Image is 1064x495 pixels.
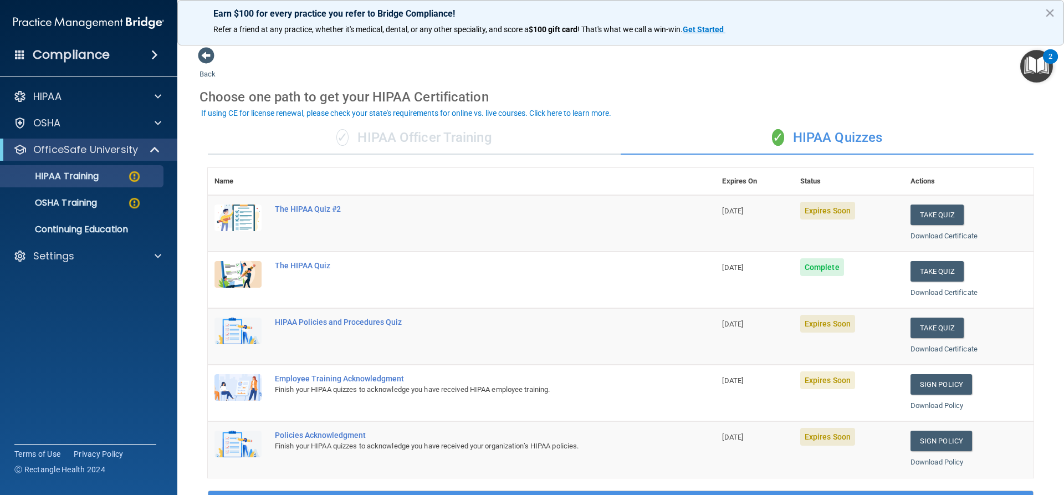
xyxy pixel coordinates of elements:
span: ✓ [772,129,784,146]
div: Employee Training Acknowledgment [275,374,660,383]
span: [DATE] [722,263,743,272]
p: Settings [33,249,74,263]
span: [DATE] [722,433,743,441]
span: Expires Soon [800,428,855,446]
div: Policies Acknowledgment [275,431,660,440]
div: Finish your HIPAA quizzes to acknowledge you have received your organization’s HIPAA policies. [275,440,660,453]
span: Ⓒ Rectangle Health 2024 [14,464,105,475]
span: [DATE] [722,320,743,328]
img: warning-circle.0cc9ac19.png [127,196,141,210]
span: Expires Soon [800,202,855,220]
a: HIPAA [13,90,161,103]
strong: Get Started [683,25,724,34]
span: Expires Soon [800,371,855,389]
p: Earn $100 for every practice you refer to Bridge Compliance! [213,8,1028,19]
div: HIPAA Policies and Procedures Quiz [275,318,660,326]
p: Continuing Education [7,224,158,235]
a: OSHA [13,116,161,130]
button: Close [1045,4,1055,22]
a: Download Certificate [910,232,978,240]
a: Download Certificate [910,288,978,297]
h4: Compliance [33,47,110,63]
button: Open Resource Center, 2 new notifications [1020,50,1053,83]
div: Choose one path to get your HIPAA Certification [199,81,1042,113]
img: PMB logo [13,12,164,34]
span: ✓ [336,129,349,146]
th: Name [208,168,268,195]
span: Expires Soon [800,315,855,333]
a: Download Certificate [910,345,978,353]
button: Take Quiz [910,318,964,338]
a: Privacy Policy [74,448,124,460]
a: Back [199,57,216,78]
span: Refer a friend at any practice, whether it's medical, dental, or any other speciality, and score a [213,25,529,34]
button: Take Quiz [910,205,964,225]
a: Download Policy [910,458,964,466]
div: The HIPAA Quiz #2 [275,205,660,213]
p: OSHA [33,116,61,130]
button: If using CE for license renewal, please check your state's requirements for online vs. live cours... [199,108,613,119]
p: OfficeSafe University [33,143,138,156]
span: [DATE] [722,376,743,385]
a: Sign Policy [910,431,972,451]
a: Download Policy [910,401,964,410]
th: Actions [904,168,1034,195]
span: Complete [800,258,844,276]
a: Sign Policy [910,374,972,395]
p: HIPAA Training [7,171,99,182]
div: The HIPAA Quiz [275,261,660,270]
div: HIPAA Quizzes [621,121,1034,155]
button: Take Quiz [910,261,964,282]
a: OfficeSafe University [13,143,161,156]
div: Finish your HIPAA quizzes to acknowledge you have received HIPAA employee training. [275,383,660,396]
div: 2 [1048,57,1052,71]
img: warning-circle.0cc9ac19.png [127,170,141,183]
a: Get Started [683,25,725,34]
th: Status [794,168,904,195]
p: HIPAA [33,90,62,103]
div: HIPAA Officer Training [208,121,621,155]
a: Settings [13,249,161,263]
strong: $100 gift card [529,25,577,34]
p: OSHA Training [7,197,97,208]
th: Expires On [715,168,793,195]
span: ! That's what we call a win-win. [577,25,683,34]
div: If using CE for license renewal, please check your state's requirements for online vs. live cours... [201,109,611,117]
span: [DATE] [722,207,743,215]
a: Terms of Use [14,448,60,460]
